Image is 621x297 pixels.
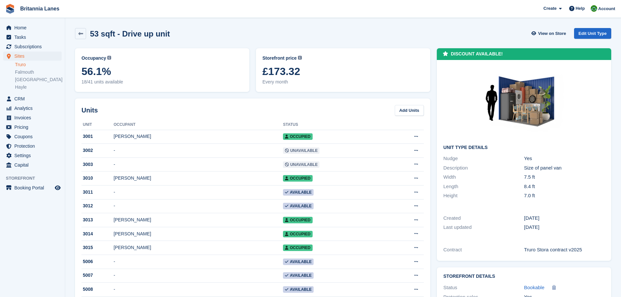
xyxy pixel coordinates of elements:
[538,30,566,37] span: View on Store
[114,120,283,130] th: Occupant
[14,141,53,151] span: Protection
[283,189,314,196] span: Available
[81,189,114,196] div: 3011
[114,175,283,182] div: [PERSON_NAME]
[14,42,53,51] span: Subscriptions
[443,246,524,254] div: Contract
[598,6,615,12] span: Account
[81,202,114,209] div: 3012
[114,230,283,237] div: [PERSON_NAME]
[15,62,62,68] a: Truro
[576,5,585,12] span: Help
[114,133,283,140] div: [PERSON_NAME]
[262,55,297,62] span: Storefront price
[14,123,53,132] span: Pricing
[81,244,114,251] div: 3015
[283,175,312,182] span: Occupied
[3,113,62,122] a: menu
[81,120,114,130] th: Unit
[14,151,53,160] span: Settings
[54,184,62,192] a: Preview store
[81,216,114,223] div: 3013
[14,33,53,42] span: Tasks
[14,183,53,192] span: Booking Portal
[6,175,65,182] span: Storefront
[3,33,62,42] a: menu
[81,258,114,265] div: 5006
[14,23,53,32] span: Home
[81,230,114,237] div: 3014
[395,105,424,116] a: Add Units
[18,3,62,14] a: Britannia Lanes
[81,175,114,182] div: 3010
[524,155,605,162] div: Yes
[591,5,597,12] img: Matt Lane
[15,84,62,90] a: Hayle
[443,224,524,231] div: Last updated
[443,145,605,150] h2: Unit Type details
[524,284,545,291] a: Bookable
[5,4,15,14] img: stora-icon-8386f47178a22dfd0bd8f6a31ec36ba5ce8667c1dd55bd0f319d3a0aa187defe.svg
[14,113,53,122] span: Invoices
[3,132,62,141] a: menu
[14,132,53,141] span: Coupons
[81,286,114,293] div: 5008
[3,104,62,113] a: menu
[283,120,385,130] th: Status
[524,192,605,200] div: 7.0 ft
[114,186,283,200] td: -
[3,160,62,170] a: menu
[3,141,62,151] a: menu
[3,42,62,51] a: menu
[3,94,62,103] a: menu
[283,231,312,237] span: Occupied
[107,56,111,60] img: icon-info-grey-7440780725fd019a000dd9b08b2336e03edf1995a4989e88bcd33f0948082b44.svg
[443,164,524,172] div: Description
[81,79,243,85] span: 18/41 units available
[3,183,62,192] a: menu
[114,216,283,223] div: [PERSON_NAME]
[443,192,524,200] div: Height
[443,274,605,279] h2: Storefront Details
[81,105,98,115] h2: Units
[531,28,569,39] a: View on Store
[443,215,524,222] div: Created
[475,67,573,140] img: 53sqft%20Drive%20Up.jpg
[443,173,524,181] div: Width
[283,133,312,140] span: Occupied
[3,123,62,132] a: menu
[114,199,283,213] td: -
[283,147,319,154] span: Unavailable
[451,51,503,57] div: DISCOUNT AVAILABLE!
[14,104,53,113] span: Analytics
[283,259,314,265] span: Available
[81,133,114,140] div: 3001
[283,161,319,168] span: Unavailable
[114,269,283,283] td: -
[14,94,53,103] span: CRM
[283,217,312,223] span: Occupied
[283,272,314,279] span: Available
[298,56,302,60] img: icon-info-grey-7440780725fd019a000dd9b08b2336e03edf1995a4989e88bcd33f0948082b44.svg
[114,283,283,297] td: -
[14,160,53,170] span: Capital
[283,286,314,293] span: Available
[574,28,611,39] a: Edit Unit Type
[3,151,62,160] a: menu
[524,183,605,190] div: 8.4 ft
[524,215,605,222] div: [DATE]
[114,157,283,171] td: -
[524,173,605,181] div: 7.5 ft
[90,29,170,38] h2: 53 sqft - Drive up unit
[15,69,62,75] a: Falmouth
[81,55,106,62] span: Occupancy
[443,183,524,190] div: Length
[524,285,545,290] span: Bookable
[114,255,283,269] td: -
[524,246,605,254] div: Truro Stora contract v2025
[524,224,605,231] div: [DATE]
[81,272,114,279] div: 5007
[3,23,62,32] a: menu
[543,5,556,12] span: Create
[14,52,53,61] span: Sites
